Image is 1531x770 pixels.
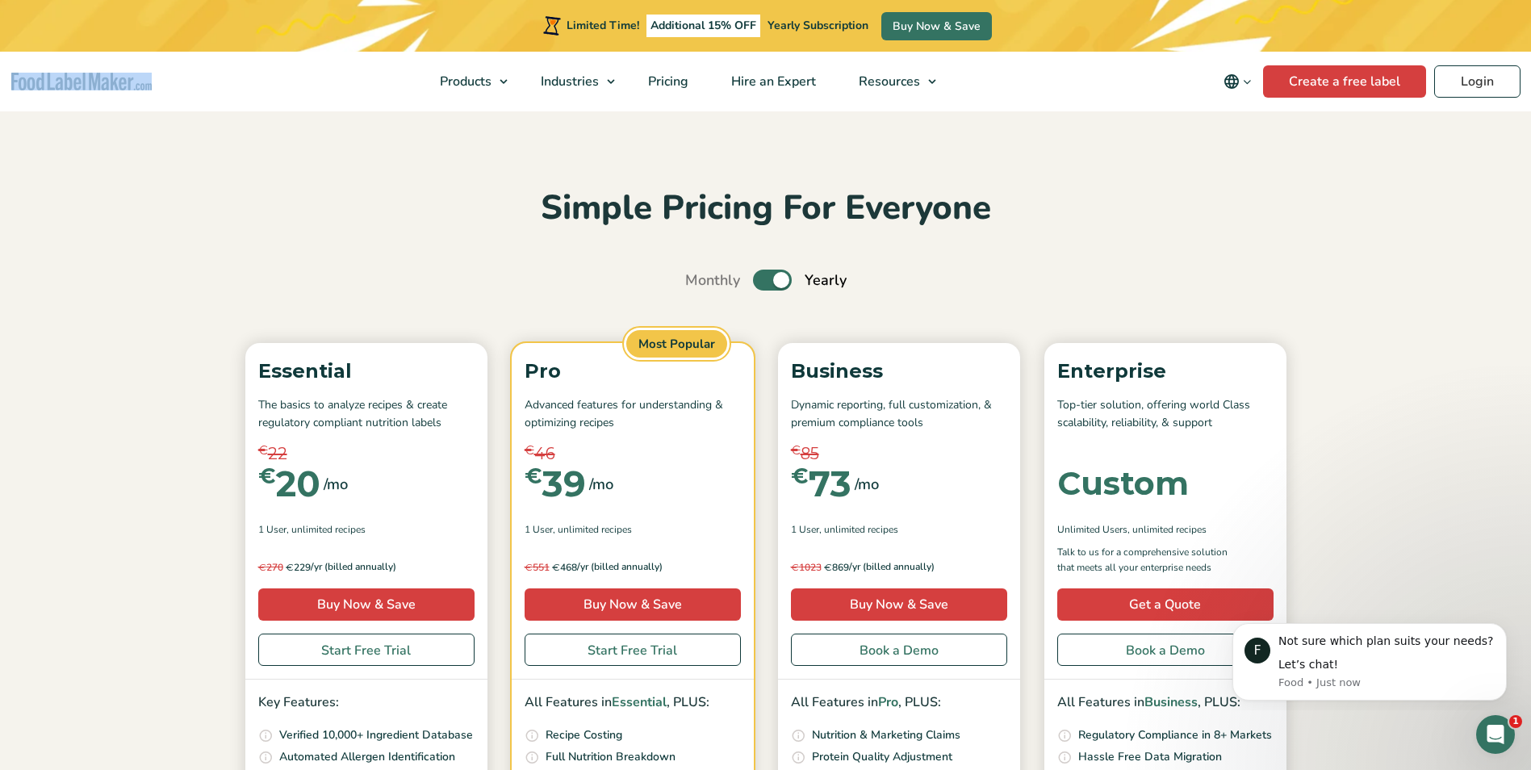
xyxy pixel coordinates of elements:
[258,466,320,501] div: 20
[258,693,475,714] p: Key Features:
[525,522,553,537] span: 1 User
[11,73,152,91] a: Food Label Maker homepage
[791,634,1007,666] a: Book a Demo
[1434,65,1521,98] a: Login
[1078,748,1222,766] p: Hassle Free Data Migration
[324,473,348,496] span: /mo
[791,356,1007,387] p: Business
[258,588,475,621] a: Buy Now & Save
[258,561,266,573] span: €
[258,466,276,487] span: €
[646,15,760,37] span: Additional 15% OFF
[520,52,623,111] a: Industries
[525,561,550,574] del: 551
[258,634,475,666] a: Start Free Trial
[812,726,960,744] p: Nutrition & Marketing Claims
[553,522,632,537] span: , Unlimited Recipes
[525,356,741,387] p: Pro
[258,441,268,460] span: €
[525,559,577,575] span: 468
[258,356,475,387] p: Essential
[534,441,555,466] span: 46
[1078,726,1272,744] p: Regulatory Compliance in 8+ Markets
[435,73,493,90] span: Products
[311,559,396,575] span: /yr (billed annually)
[1144,693,1198,711] span: Business
[627,52,706,111] a: Pricing
[268,441,287,466] span: 22
[286,561,294,573] span: €
[791,396,1007,433] p: Dynamic reporting, full customization, & premium compliance tools
[525,561,533,573] span: €
[525,466,586,501] div: 39
[791,561,822,574] del: 1023
[525,396,741,433] p: Advanced features for understanding & optimizing recipes
[753,270,792,291] label: Toggle
[258,396,475,433] p: The basics to analyze recipes & create regulatory compliant nutrition labels
[1057,545,1243,575] p: Talk to us for a comprehensive solution that meets all your enterprise needs
[546,748,676,766] p: Full Nutrition Breakdown
[791,522,819,537] span: 1 User
[525,693,741,714] p: All Features in , PLUS:
[791,466,851,501] div: 73
[1057,522,1127,537] span: Unlimited Users
[1212,65,1263,98] button: Change language
[805,270,847,291] span: Yearly
[279,748,455,766] p: Automated Allergen Identification
[726,73,818,90] span: Hire an Expert
[525,466,542,487] span: €
[881,12,992,40] a: Buy Now & Save
[258,522,287,537] span: 1 User
[1057,588,1274,621] a: Get a Quote
[279,726,473,744] p: Verified 10,000+ Ingredient Database
[1057,693,1274,714] p: All Features in , PLUS:
[791,588,1007,621] a: Buy Now & Save
[546,726,622,744] p: Recipe Costing
[552,561,560,573] span: €
[1509,715,1522,728] span: 1
[801,441,819,466] span: 85
[419,52,516,111] a: Products
[1057,396,1274,433] p: Top-tier solution, offering world Class scalability, reliability, & support
[812,748,952,766] p: Protein Quality Adjustment
[1057,467,1189,500] div: Custom
[258,561,283,574] del: 270
[878,693,898,711] span: Pro
[525,634,741,666] a: Start Free Trial
[577,559,663,575] span: /yr (billed annually)
[624,328,730,361] span: Most Popular
[791,559,849,575] span: 869
[536,73,600,90] span: Industries
[1057,634,1274,666] a: Book a Demo
[838,52,944,111] a: Resources
[1127,522,1207,537] span: , Unlimited Recipes
[849,559,935,575] span: /yr (billed annually)
[819,522,898,537] span: , Unlimited Recipes
[287,522,366,537] span: , Unlimited Recipes
[612,693,667,711] span: Essential
[643,73,690,90] span: Pricing
[824,561,832,573] span: €
[525,441,534,460] span: €
[791,693,1007,714] p: All Features in , PLUS:
[1208,609,1531,710] iframe: Intercom notifications message
[854,73,922,90] span: Resources
[791,466,809,487] span: €
[1476,715,1515,754] iframe: Intercom live chat
[710,52,834,111] a: Hire an Expert
[1263,65,1426,98] a: Create a free label
[258,559,311,575] span: 229
[768,18,868,33] span: Yearly Subscription
[567,18,639,33] span: Limited Time!
[525,588,741,621] a: Buy Now & Save
[237,186,1295,231] h2: Simple Pricing For Everyone
[1057,356,1274,387] p: Enterprise
[791,441,801,460] span: €
[791,561,799,573] span: €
